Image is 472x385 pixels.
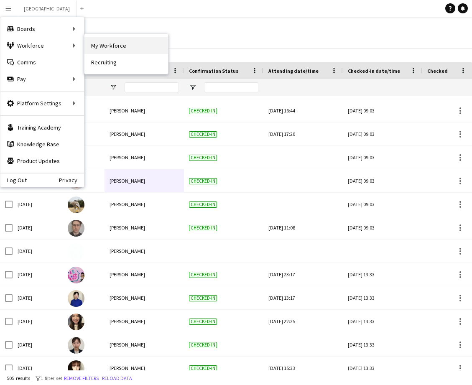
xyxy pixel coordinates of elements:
span: 1 filter set [41,375,62,381]
a: Privacy [59,177,84,184]
div: [DATE] 15:33 [268,357,338,380]
span: [PERSON_NAME] [110,365,145,371]
div: Pay [0,71,84,87]
a: Product Updates [0,153,84,169]
div: [DATE] 23:17 [268,263,338,286]
a: My Workforce [84,37,168,54]
span: Confirmation Status [189,68,238,74]
img: Mayu Minami [68,337,84,354]
div: [DATE] 13:33 [348,310,417,333]
img: Mana Takeda [68,243,84,260]
div: [DATE] 09:03 [348,193,417,216]
span: Checked-in [189,131,217,138]
span: [PERSON_NAME] [110,154,145,161]
div: [DATE] [13,240,63,263]
div: Platform Settings [0,95,84,112]
span: Checked-in [189,155,217,161]
span: [PERSON_NAME] [110,318,145,324]
span: Attending date/time [268,68,319,74]
div: [DATE] [13,286,63,309]
div: [DATE] 11:08 [268,216,338,239]
span: [PERSON_NAME] [110,107,145,114]
span: Checked-in date/time [348,68,400,74]
span: [PERSON_NAME] [110,201,145,207]
div: [DATE] 13:17 [268,286,338,309]
div: [DATE] 13:33 [348,357,417,380]
input: Name Filter Input [125,82,179,92]
span: [PERSON_NAME] [110,342,145,348]
span: Checked-in [189,342,217,348]
span: Checked-in [189,108,217,114]
span: Checked-in [189,295,217,301]
div: Workforce [0,37,84,54]
div: [DATE] 17:20 [268,122,338,145]
div: [DATE] 09:03 [348,99,417,122]
input: Confirmation Status Filter Input [204,82,258,92]
img: Tomoco TANACA [68,290,84,307]
span: [PERSON_NAME] [110,248,145,254]
span: [PERSON_NAME] [110,295,145,301]
span: Checked-in [189,272,217,278]
div: [DATE] 09:03 [348,169,417,192]
a: Knowledge Base [0,136,84,153]
span: Checked-in [189,319,217,325]
button: Open Filter Menu [189,84,196,91]
div: [DATE] 13:33 [348,333,417,356]
div: [DATE] 09:03 [348,216,417,239]
div: Boards [0,20,84,37]
button: [GEOGRAPHIC_DATA] [17,0,77,17]
div: [DATE] 22:25 [268,310,338,333]
div: [DATE] 13:33 [348,263,417,286]
span: [PERSON_NAME] [110,271,145,278]
span: [PERSON_NAME] [110,224,145,231]
div: [DATE] 09:03 [348,122,417,145]
img: Yume Nishimura [68,314,84,330]
img: Jean Verona [68,220,84,237]
div: [DATE] [13,216,63,239]
a: Recruiting [84,54,168,71]
div: [DATE] [13,357,63,380]
a: Training Academy [0,119,84,136]
div: [DATE] 09:03 [348,146,417,169]
img: Tanaka Hiroko [68,267,84,283]
button: Remove filters [62,374,100,383]
img: Yumiko Kida [68,196,84,213]
div: [DATE] 16:44 [268,99,338,122]
span: Checked-in [189,365,217,372]
div: [DATE] [13,263,63,286]
span: [PERSON_NAME] [110,131,145,137]
button: Reload data [100,374,134,383]
a: Comms [0,54,84,71]
div: [DATE] [13,310,63,333]
span: Checked-in [189,201,217,208]
span: Checked-in [189,225,217,231]
div: [DATE] [13,333,63,356]
a: Log Out [0,177,27,184]
div: [DATE] [13,193,63,216]
img: Natsumi Sasaki [68,360,84,377]
div: [DATE] 13:33 [348,286,417,309]
span: [PERSON_NAME] [110,178,145,184]
button: Open Filter Menu [110,84,117,91]
span: Checked-in [189,178,217,184]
